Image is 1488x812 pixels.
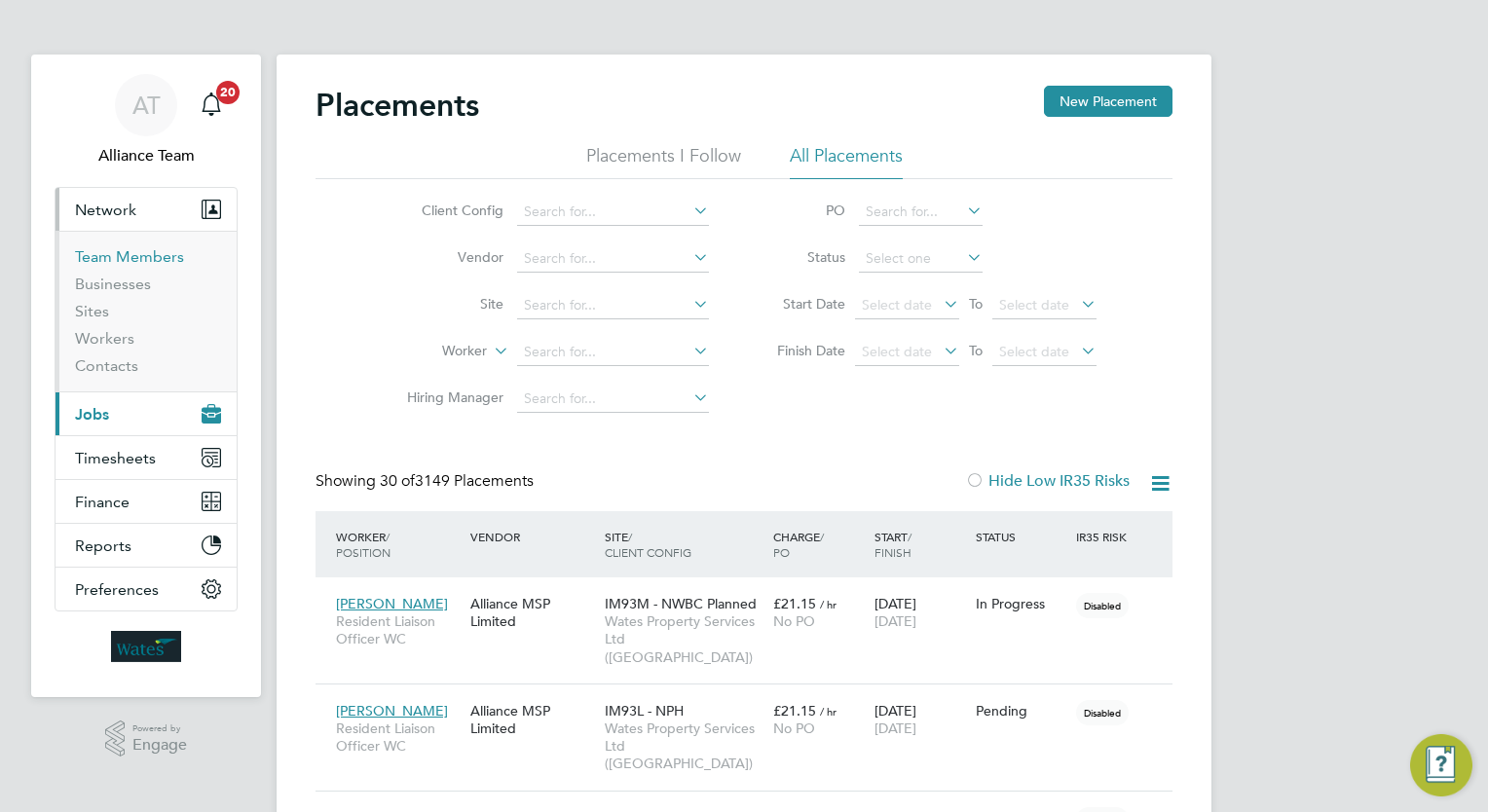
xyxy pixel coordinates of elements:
[56,524,237,567] button: Reports
[336,529,391,560] span: / Position
[132,720,187,737] span: Powered by
[773,529,824,560] span: / PO
[963,291,988,316] span: To
[375,342,487,361] label: Worker
[75,302,109,320] a: Sites
[600,519,768,570] div: Site
[874,720,916,737] span: [DATE]
[874,612,916,630] span: [DATE]
[316,86,479,125] h2: Placements
[517,245,709,273] input: Search for...
[1410,734,1472,796] button: Engage Resource Center
[336,702,448,720] span: [PERSON_NAME]
[870,585,971,640] div: [DATE]
[75,275,151,293] a: Businesses
[790,144,903,179] li: All Placements
[605,720,763,773] span: Wates Property Services Ltd ([GEOGRAPHIC_DATA])
[75,201,136,219] span: Network
[862,343,932,360] span: Select date
[820,597,837,611] span: / hr
[773,702,816,720] span: £21.15
[55,144,238,167] span: Alliance Team
[55,631,238,662] a: Go to home page
[75,405,109,424] span: Jobs
[75,247,184,266] a: Team Members
[56,188,237,231] button: Network
[1076,700,1129,725] span: Disabled
[336,720,461,755] span: Resident Liaison Officer WC
[75,356,138,375] a: Contacts
[331,691,1172,708] a: [PERSON_NAME]Resident Liaison Officer WCAlliance MSP LimitedIM93L - NPHWates Property Services Lt...
[336,612,461,647] span: Resident Liaison Officer WC
[316,471,538,492] div: Showing
[31,55,261,697] nav: Main navigation
[758,295,845,313] label: Start Date
[870,519,971,570] div: Start
[773,612,815,630] span: No PO
[216,81,240,104] span: 20
[380,471,534,491] span: 3149 Placements
[55,74,238,167] a: ATAlliance Team
[586,144,741,179] li: Placements I Follow
[75,493,130,511] span: Finance
[75,329,134,348] a: Workers
[768,519,870,570] div: Charge
[517,339,709,366] input: Search for...
[517,292,709,319] input: Search for...
[859,245,983,273] input: Select one
[56,231,237,391] div: Network
[56,392,237,435] button: Jobs
[605,612,763,666] span: Wates Property Services Ltd ([GEOGRAPHIC_DATA])
[465,585,600,640] div: Alliance MSP Limited
[758,248,845,266] label: Status
[963,338,988,363] span: To
[391,295,503,313] label: Site
[773,595,816,612] span: £21.15
[56,436,237,479] button: Timesheets
[758,342,845,359] label: Finish Date
[1076,593,1129,618] span: Disabled
[517,199,709,226] input: Search for...
[1071,519,1138,554] div: IR35 Risk
[380,471,415,491] span: 30 of
[331,519,465,570] div: Worker
[75,580,159,599] span: Preferences
[965,471,1130,491] label: Hide Low IR35 Risks
[862,296,932,314] span: Select date
[111,631,181,662] img: wates-logo-retina.png
[605,702,684,720] span: IM93L - NPH
[465,692,600,747] div: Alliance MSP Limited
[391,388,503,406] label: Hiring Manager
[976,702,1067,720] div: Pending
[874,529,911,560] span: / Finish
[336,595,448,612] span: [PERSON_NAME]
[773,720,815,737] span: No PO
[75,449,156,467] span: Timesheets
[517,386,709,413] input: Search for...
[75,536,131,555] span: Reports
[605,529,691,560] span: / Client Config
[870,692,971,747] div: [DATE]
[976,595,1067,612] div: In Progress
[1044,86,1172,117] button: New Placement
[820,704,837,719] span: / hr
[391,248,503,266] label: Vendor
[971,519,1072,554] div: Status
[999,296,1069,314] span: Select date
[132,92,161,118] span: AT
[132,737,187,754] span: Engage
[192,74,231,136] a: 20
[331,584,1172,601] a: [PERSON_NAME]Resident Liaison Officer WCAlliance MSP LimitedIM93M - NWBC PlannedWates Property Se...
[56,480,237,523] button: Finance
[465,519,600,554] div: Vendor
[758,202,845,219] label: PO
[56,568,237,610] button: Preferences
[605,595,757,612] span: IM93M - NWBC Planned
[391,202,503,219] label: Client Config
[859,199,983,226] input: Search for...
[105,720,188,757] a: Powered byEngage
[999,343,1069,360] span: Select date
